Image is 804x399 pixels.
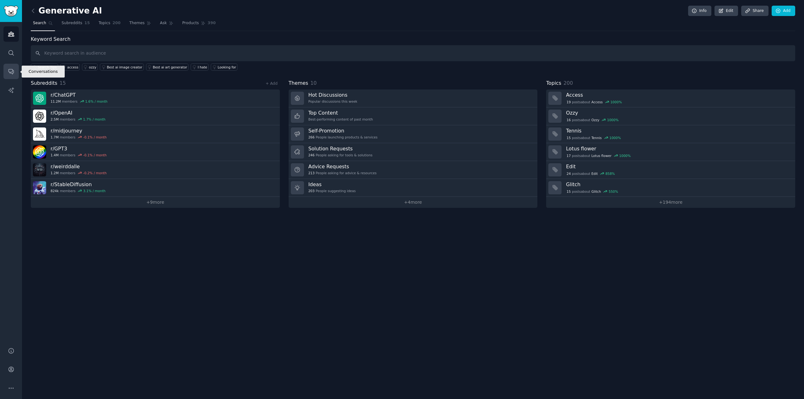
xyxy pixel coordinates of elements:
[51,189,106,193] div: members
[567,154,571,158] span: 17
[563,80,573,86] span: 200
[609,136,621,140] div: 1000 %
[51,171,59,175] span: 1.2M
[85,99,107,104] div: 1.6 % / month
[60,80,66,86] span: 15
[89,65,96,69] div: ozzy
[308,110,373,116] h3: Top Content
[688,6,711,16] a: Info
[127,18,154,31] a: Themes
[51,153,106,157] div: members
[591,118,600,122] span: Ozzy
[609,189,618,194] div: 550 %
[51,127,106,134] h3: r/ midjourney
[83,135,107,139] div: -0.1 % / month
[308,127,378,134] h3: Self-Promotion
[566,145,791,152] h3: Lotus flower
[546,197,795,208] a: +194more
[62,20,82,26] span: Subreddits
[567,136,571,140] span: 15
[566,135,621,141] div: post s about
[51,163,106,170] h3: r/ weirddalle
[308,189,356,193] div: People suggesting ideas
[308,145,372,152] h3: Solution Requests
[566,163,791,170] h3: Edit
[591,189,601,194] span: Glitch
[289,197,538,208] a: +4more
[714,6,738,16] a: Edit
[182,20,199,26] span: Products
[83,189,106,193] div: 3.1 % / month
[4,6,18,17] img: GummySearch logo
[83,171,107,175] div: -0.2 % / month
[610,100,622,104] div: 1000 %
[198,65,207,69] div: I hate
[51,110,106,116] h3: r/ OpenAI
[83,153,107,157] div: -0.1 % / month
[208,20,216,26] span: 390
[51,171,106,175] div: members
[51,135,59,139] span: 1.7M
[308,135,315,139] span: 266
[566,117,619,123] div: post s about
[31,18,55,31] a: Search
[51,145,106,152] h3: r/ GPT3
[96,18,123,31] a: Topics200
[82,63,98,71] a: ozzy
[31,179,280,197] a: r/StableDiffusion824kmembers3.1% / month
[31,107,280,125] a: r/OpenAI2.5Mmembers1.7% / month
[153,65,187,69] div: Best ai art generator
[289,161,538,179] a: Advice Requests213People asking for advice & resources
[566,99,622,105] div: post s about
[51,135,106,139] div: members
[33,145,46,159] img: GPT3
[31,197,280,208] a: +9more
[567,118,571,122] span: 16
[266,81,278,86] a: + Add
[772,6,795,16] a: Add
[567,100,571,104] span: 19
[308,117,373,121] div: Best-performing content of past month
[289,125,538,143] a: Self-Promotion266People launching products & services
[567,189,571,194] span: 15
[99,20,110,26] span: Topics
[308,153,372,157] div: People asking for tools & solutions
[289,89,538,107] a: Hot DiscussionsPopular discussions this week
[51,181,106,188] h3: r/ StableDiffusion
[546,161,795,179] a: Edit24postsaboutEdit858%
[591,171,598,176] span: Edit
[566,92,791,98] h3: Access
[591,154,611,158] span: Lotus flower
[566,181,791,188] h3: Glitch
[31,79,57,87] span: Subreddits
[308,99,357,104] div: Popular discussions this week
[51,117,59,121] span: 2.5M
[33,181,46,194] img: StableDiffusion
[51,117,106,121] div: members
[546,143,795,161] a: Lotus flower17postsaboutLotus flower1000%
[308,163,377,170] h3: Advice Requests
[566,127,791,134] h3: Tennis
[211,63,237,71] a: Looking for
[51,99,61,104] span: 11.2M
[160,20,167,26] span: Ask
[308,135,378,139] div: People launching products & services
[51,189,59,193] span: 824k
[308,181,356,188] h3: Ideas
[289,143,538,161] a: Solution Requests246People asking for tools & solutions
[566,171,615,176] div: post s about
[567,171,571,176] span: 24
[31,125,280,143] a: r/midjourney1.7Mmembers-0.1% / month
[606,171,615,176] div: 858 %
[308,92,357,98] h3: Hot Discussions
[60,63,80,71] a: access
[308,153,315,157] span: 246
[546,107,795,125] a: Ozzy16postsaboutOzzy1000%
[741,6,768,16] a: Share
[51,92,107,98] h3: r/ ChatGPT
[607,118,619,122] div: 1000 %
[546,179,795,197] a: Glitch15postsaboutGlitch550%
[129,20,145,26] span: Themes
[33,20,46,26] span: Search
[31,161,280,179] a: r/weirddalle1.2Mmembers-0.2% / month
